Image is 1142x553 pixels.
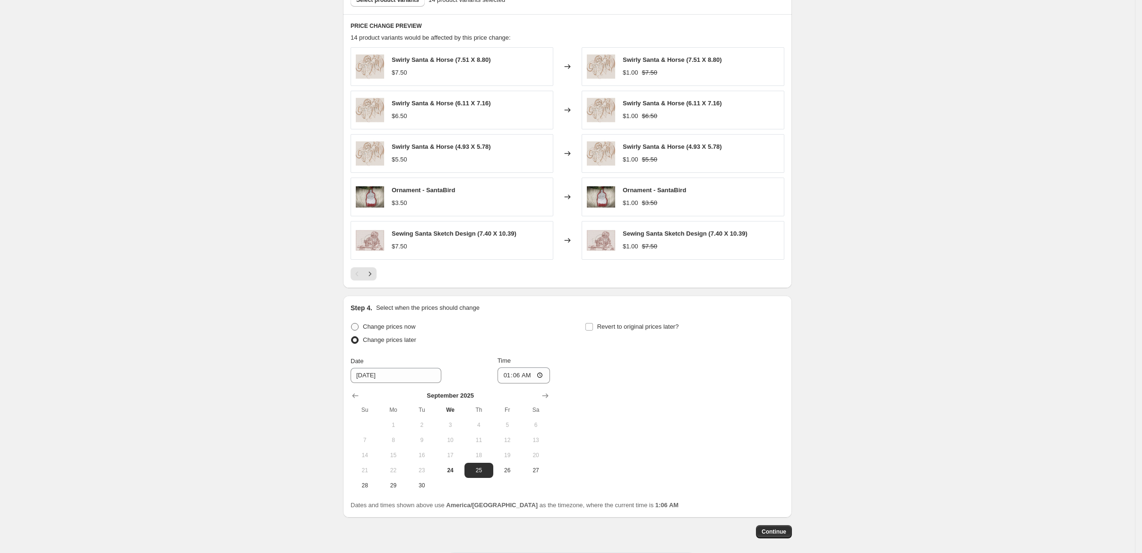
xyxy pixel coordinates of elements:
[522,463,550,478] button: Saturday September 27 2025
[379,433,407,448] button: Monday September 8 2025
[525,421,546,429] span: 6
[356,96,384,124] img: swirly-santa-horse-7-51-x-8-80-785_80x.webp
[356,183,384,211] img: ornament-santabird-972_80x.webp
[392,100,491,107] span: Swirly Santa & Horse (6.11 X 7.16)
[363,336,416,343] span: Change prices later
[497,436,518,444] span: 12
[493,463,522,478] button: Friday September 26 2025
[587,139,615,168] img: swirly-santa-horse-7-51-x-8-80-785_80x.webp
[539,389,552,402] button: Show next month, October 2025
[412,406,432,414] span: Tu
[522,448,550,463] button: Saturday September 20 2025
[497,421,518,429] span: 5
[464,433,493,448] button: Thursday September 11 2025
[587,183,615,211] img: ornament-santabird-972_80x.webp
[623,155,638,164] div: $1.00
[379,402,407,417] th: Monday
[440,451,461,459] span: 17
[351,22,784,30] h6: PRICE CHANGE PREVIEW
[587,52,615,81] img: swirly-santa-horse-7-51-x-8-80-785_80x.webp
[379,463,407,478] button: Monday September 22 2025
[351,463,379,478] button: Sunday September 21 2025
[623,111,638,121] div: $1.00
[468,436,489,444] span: 11
[623,187,686,194] span: Ornament - SantaBird
[392,155,407,164] div: $5.50
[351,368,441,383] input: 9/24/2025
[468,451,489,459] span: 18
[376,303,480,313] p: Select when the prices should change
[392,143,491,150] span: Swirly Santa & Horse (4.93 X 5.78)
[383,436,404,444] span: 8
[623,56,722,63] span: Swirly Santa & Horse (7.51 X 8.80)
[497,451,518,459] span: 19
[642,155,658,164] strike: $5.50
[356,52,384,81] img: swirly-santa-horse-7-51-x-8-80-785_80x.webp
[351,478,379,493] button: Sunday September 28 2025
[436,463,464,478] button: Today Wednesday September 24 2025
[383,406,404,414] span: Mo
[354,467,375,474] span: 21
[440,467,461,474] span: 24
[587,226,615,255] img: sewing-santa-sketch-design-7-40-x-10-39-795_80x.webp
[497,406,518,414] span: Fr
[525,451,546,459] span: 20
[383,451,404,459] span: 15
[408,448,436,463] button: Tuesday September 16 2025
[351,448,379,463] button: Sunday September 14 2025
[440,406,461,414] span: We
[440,436,461,444] span: 10
[392,242,407,251] div: $7.50
[468,421,489,429] span: 4
[623,68,638,77] div: $1.00
[408,433,436,448] button: Tuesday September 9 2025
[493,417,522,433] button: Friday September 5 2025
[408,478,436,493] button: Tuesday September 30 2025
[756,525,792,538] button: Continue
[498,357,511,364] span: Time
[351,303,372,313] h2: Step 4.
[408,463,436,478] button: Tuesday September 23 2025
[412,482,432,489] span: 30
[525,406,546,414] span: Sa
[383,467,404,474] span: 22
[522,402,550,417] th: Saturday
[522,417,550,433] button: Saturday September 6 2025
[383,482,404,489] span: 29
[464,402,493,417] th: Thursday
[392,198,407,208] div: $3.50
[354,406,375,414] span: Su
[436,433,464,448] button: Wednesday September 10 2025
[351,267,377,281] nav: Pagination
[522,433,550,448] button: Saturday September 13 2025
[392,68,407,77] div: $7.50
[436,417,464,433] button: Wednesday September 3 2025
[351,357,363,365] span: Date
[623,230,747,237] span: Sewing Santa Sketch Design (7.40 X 10.39)
[354,451,375,459] span: 14
[412,467,432,474] span: 23
[762,528,786,536] span: Continue
[597,323,679,330] span: Revert to original prices later?
[412,421,432,429] span: 2
[436,402,464,417] th: Wednesday
[525,436,546,444] span: 13
[468,467,489,474] span: 25
[623,242,638,251] div: $1.00
[493,402,522,417] th: Friday
[351,502,678,509] span: Dates and times shown above use as the timezone, where the current time is
[351,402,379,417] th: Sunday
[642,242,658,251] strike: $7.50
[408,417,436,433] button: Tuesday September 2 2025
[464,448,493,463] button: Thursday September 18 2025
[379,448,407,463] button: Monday September 15 2025
[356,139,384,168] img: swirly-santa-horse-7-51-x-8-80-785_80x.webp
[623,198,638,208] div: $1.00
[383,421,404,429] span: 1
[392,230,516,237] span: Sewing Santa Sketch Design (7.40 X 10.39)
[363,267,377,281] button: Next
[356,226,384,255] img: sewing-santa-sketch-design-7-40-x-10-39-795_80x.webp
[464,417,493,433] button: Thursday September 4 2025
[642,198,658,208] strike: $3.50
[655,502,678,509] b: 1:06 AM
